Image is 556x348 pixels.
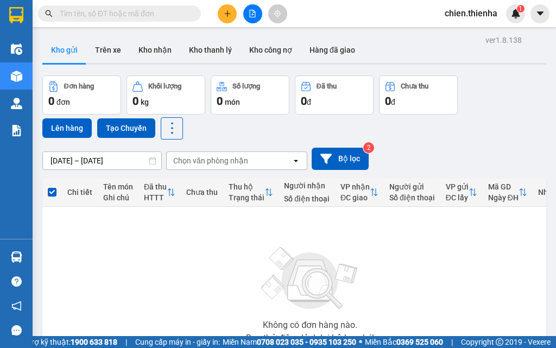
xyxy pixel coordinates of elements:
[135,336,220,348] span: Cung cấp máy in - giấy in:
[225,98,240,106] span: món
[11,251,22,263] img: warehouse-icon
[335,178,384,207] th: Toggle SortBy
[519,5,522,12] span: 1
[229,193,264,202] div: Trạng thái
[43,152,161,169] input: Select a date range.
[440,178,483,207] th: Toggle SortBy
[86,37,130,63] button: Trên xe
[295,75,374,115] button: Đã thu0đ
[130,37,180,63] button: Kho nhận
[483,178,533,207] th: Toggle SortBy
[389,193,435,202] div: Số điện thoại
[301,94,307,107] span: 0
[125,336,127,348] span: |
[243,4,262,23] button: file-add
[11,43,22,55] img: warehouse-icon
[256,241,364,317] img: svg+xml;base64,PHN2ZyBjbGFzcz0ibGlzdC1wbHVnX19zdmciIHhtbG5zPSJodHRwOi8vd3d3LnczLm9yZy8yMDAwL3N2Zy...
[268,4,287,23] button: aim
[56,98,70,106] span: đơn
[241,37,301,63] button: Kho công nợ
[11,125,22,136] img: solution-icon
[223,178,279,207] th: Toggle SortBy
[186,188,218,197] div: Chưa thu
[144,193,167,202] div: HTTT
[138,178,181,207] th: Toggle SortBy
[365,336,443,348] span: Miền Bắc
[379,75,458,115] button: Chưa thu0đ
[144,182,167,191] div: Đã thu
[284,181,330,190] div: Người nhận
[11,71,22,82] img: warehouse-icon
[11,98,22,109] img: warehouse-icon
[11,301,22,311] span: notification
[312,148,369,170] button: Bộ lọc
[103,193,133,202] div: Ghi chú
[389,182,435,191] div: Người gửi
[488,182,519,191] div: Mã GD
[64,83,94,90] div: Đơn hàng
[48,94,54,107] span: 0
[446,182,469,191] div: VP gửi
[391,98,395,106] span: đ
[45,10,53,17] span: search
[340,193,370,202] div: ĐC giao
[340,182,370,191] div: VP nhận
[496,338,503,346] span: copyright
[42,118,92,138] button: Lên hàng
[42,75,121,115] button: Đơn hàng0đơn
[517,5,525,12] sup: 1
[71,338,117,346] strong: 1900 633 818
[488,193,519,202] div: Ngày ĐH
[363,142,374,153] sup: 2
[11,276,22,287] span: question-circle
[42,37,86,63] button: Kho gửi
[67,188,92,197] div: Chi tiết
[284,194,330,203] div: Số điện thoại
[249,10,256,17] span: file-add
[246,334,374,343] div: Bạn thử điều chỉnh lại bộ lọc nhé!
[127,75,205,115] button: Khối lượng0kg
[180,37,241,63] button: Kho thanh lý
[223,336,356,348] span: Miền Nam
[301,37,364,63] button: Hàng đã giao
[103,182,133,191] div: Tên món
[173,155,248,166] div: Chọn văn phòng nhận
[436,7,506,20] span: chien.thienha
[97,118,155,138] button: Tạo Chuyến
[317,83,337,90] div: Đã thu
[60,8,188,20] input: Tìm tên, số ĐT hoặc mã đơn
[307,98,311,106] span: đ
[218,4,237,23] button: plus
[530,4,549,23] button: caret-down
[274,10,281,17] span: aim
[292,156,300,165] svg: open
[263,321,357,330] div: Không có đơn hàng nào.
[141,98,149,106] span: kg
[224,10,231,17] span: plus
[401,83,428,90] div: Chưa thu
[148,83,181,90] div: Khối lượng
[535,9,545,18] span: caret-down
[132,94,138,107] span: 0
[385,94,391,107] span: 0
[232,83,260,90] div: Số lượng
[211,75,289,115] button: Số lượng0món
[511,9,521,18] img: icon-new-feature
[229,182,264,191] div: Thu hộ
[485,34,522,46] div: ver 1.8.138
[217,94,223,107] span: 0
[9,7,23,23] img: logo-vxr
[11,325,22,336] span: message
[17,336,117,348] span: Hỗ trợ kỹ thuật:
[359,340,362,344] span: ⚪️
[257,338,356,346] strong: 0708 023 035 - 0935 103 250
[451,336,453,348] span: |
[446,193,469,202] div: ĐC lấy
[396,338,443,346] strong: 0369 525 060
